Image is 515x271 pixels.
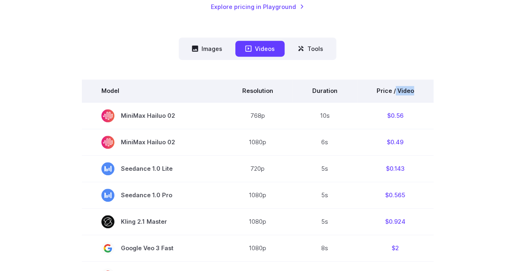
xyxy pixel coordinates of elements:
td: 768p [223,102,293,129]
button: Images [182,41,232,57]
th: Duration [293,79,357,102]
td: $0.49 [357,129,434,155]
span: Google Veo 3 Fast [101,242,203,255]
div: v 4.0.25 [23,13,40,20]
td: 1080p [223,235,293,261]
img: tab_domain_overview_orange.svg [22,47,28,54]
td: $0.143 [357,155,434,182]
td: 1080p [223,208,293,235]
td: $0.924 [357,208,434,235]
span: MiniMax Hailuo 02 [101,109,203,122]
td: 5s [293,155,357,182]
img: tab_keywords_by_traffic_grey.svg [81,47,88,54]
button: Videos [235,41,285,57]
span: MiniMax Hailuo 02 [101,136,203,149]
button: Tools [288,41,333,57]
td: 5s [293,182,357,208]
a: Explore pricing in Playground [211,2,304,11]
td: 1080p [223,182,293,208]
td: 10s [293,102,357,129]
td: $0.565 [357,182,434,208]
th: Model [82,79,223,102]
img: logo_orange.svg [13,13,20,20]
td: 6s [293,129,357,155]
span: Kling 2.1 Master [101,215,203,228]
td: 1080p [223,129,293,155]
div: Keywords by Traffic [90,48,137,53]
div: Domain Overview [31,48,73,53]
img: website_grey.svg [13,21,20,28]
span: Seedance 1.0 Pro [101,189,203,202]
td: 5s [293,208,357,235]
td: $0.56 [357,102,434,129]
td: 8s [293,235,357,261]
th: Price / Video [357,79,434,102]
span: Seedance 1.0 Lite [101,162,203,175]
div: Domain: [URL] [21,21,58,28]
td: $2 [357,235,434,261]
td: 720p [223,155,293,182]
th: Resolution [223,79,293,102]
